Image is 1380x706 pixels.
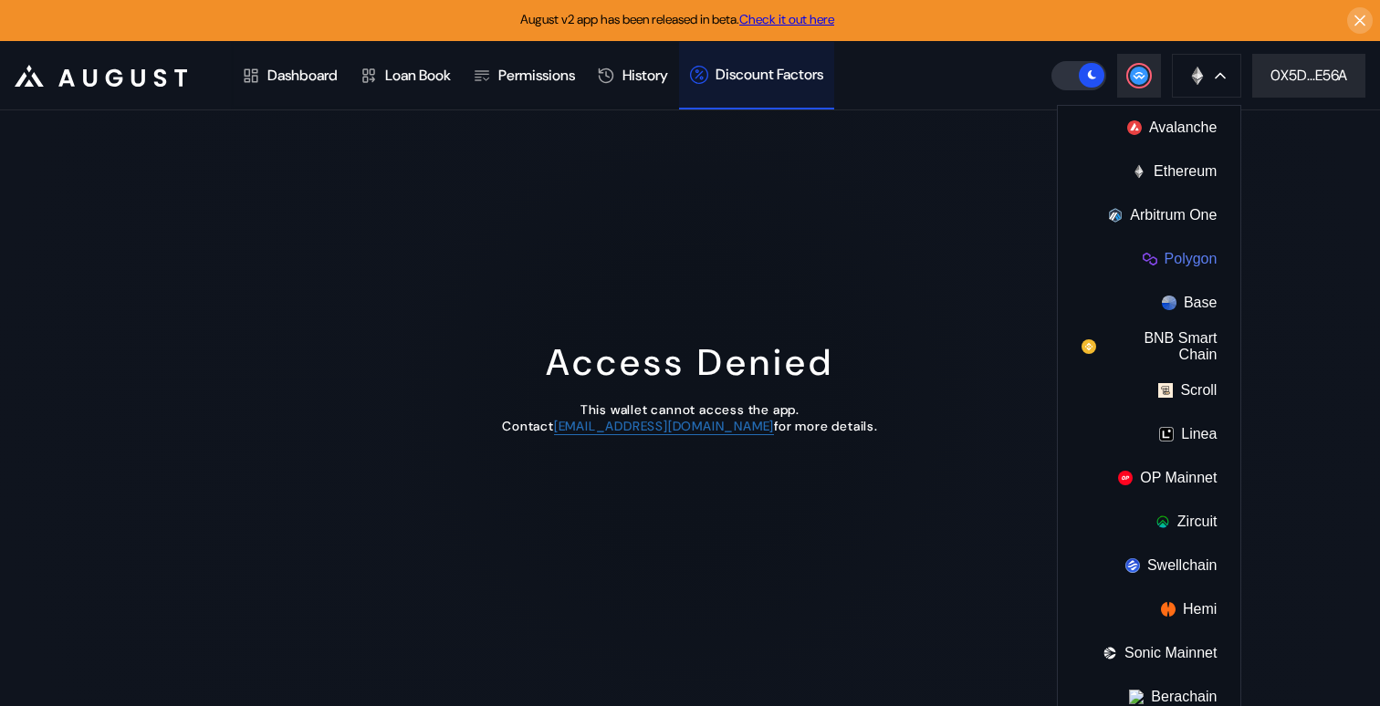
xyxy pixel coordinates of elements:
[502,401,878,434] span: This wallet cannot access the app. Contact for more details.
[1058,544,1240,587] button: Swellchain
[554,418,774,435] a: [EMAIL_ADDRESS][DOMAIN_NAME]
[1161,602,1176,617] img: chain logo
[1103,646,1117,660] img: chain logo
[1162,296,1176,310] img: chain logo
[679,42,834,109] a: Discount Factors
[267,66,338,85] div: Dashboard
[1252,54,1365,98] button: 0X5D...E56A
[1129,690,1144,704] img: chain logo
[1058,587,1240,631] button: Hemi
[462,42,586,109] a: Permissions
[498,66,575,85] div: Permissions
[546,338,834,386] div: Access Denied
[1058,412,1240,456] button: Linea
[1058,325,1240,369] button: BNB Smart Chain
[739,11,834,27] a: Check it out here
[1108,208,1123,223] img: chain logo
[1158,383,1173,398] img: chain logo
[1143,252,1157,266] img: chain logo
[1058,106,1240,150] button: Avalanche
[385,66,451,85] div: Loan Book
[1132,164,1146,179] img: chain logo
[520,11,834,27] span: August v2 app has been released in beta.
[1058,631,1240,675] button: Sonic Mainnet
[1125,558,1140,573] img: chain logo
[1058,193,1240,237] button: Arbitrum One
[622,66,668,85] div: History
[586,42,679,109] a: History
[1118,471,1133,485] img: chain logo
[1058,150,1240,193] button: Ethereum
[1058,281,1240,325] button: Base
[1058,456,1240,500] button: OP Mainnet
[1159,427,1174,441] img: chain logo
[1187,66,1207,86] img: chain logo
[1058,500,1240,544] button: Zircuit
[1172,54,1241,98] button: chain logo
[1082,339,1096,354] img: chain logo
[1058,237,1240,281] button: Polygon
[349,42,462,109] a: Loan Book
[1127,120,1142,135] img: chain logo
[1270,66,1347,85] div: 0X5D...E56A
[1155,514,1170,529] img: chain logo
[716,65,823,84] div: Discount Factors
[1058,369,1240,412] button: Scroll
[231,42,349,109] a: Dashboard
